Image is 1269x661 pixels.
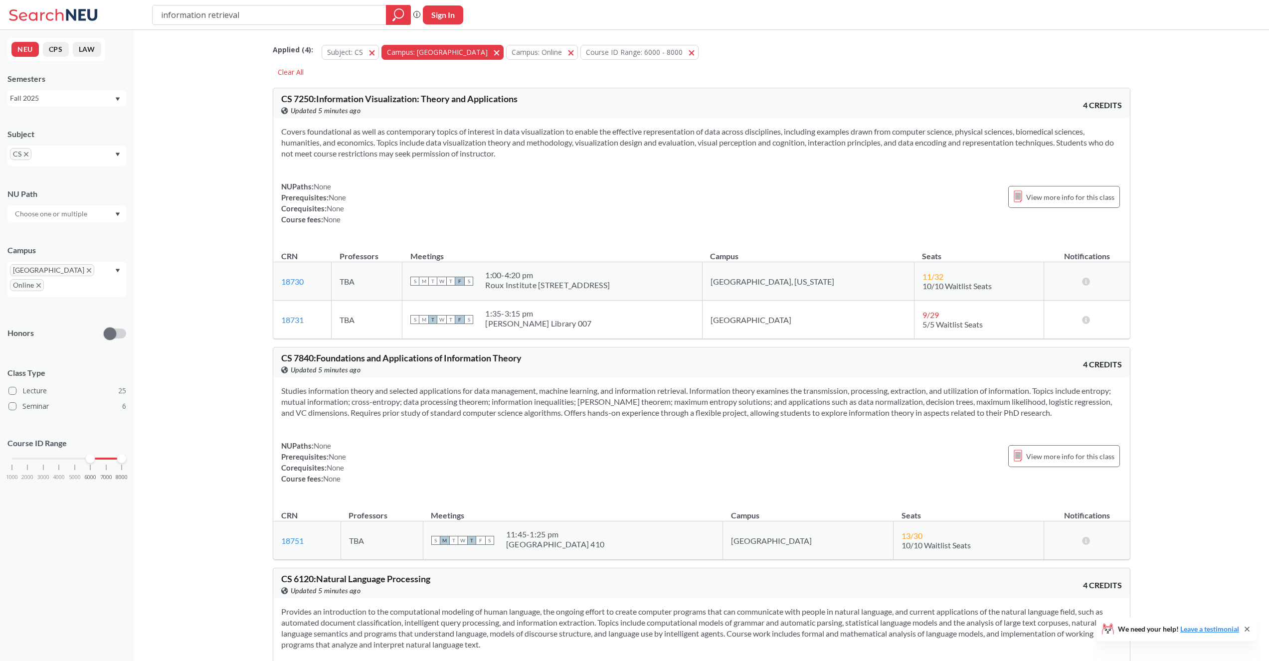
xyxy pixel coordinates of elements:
span: 6000 [84,475,96,480]
span: T [467,536,476,545]
span: 1000 [6,475,18,480]
svg: magnifying glass [392,8,404,22]
span: T [446,277,455,286]
div: Clear All [273,65,309,80]
div: Dropdown arrow [7,205,126,222]
th: Seats [914,241,1044,262]
button: CPS [43,42,69,57]
td: [GEOGRAPHIC_DATA] [723,521,894,560]
button: Course ID Range: 6000 - 8000 [580,45,699,60]
div: CSX to remove pillDropdown arrow [7,146,126,166]
p: Course ID Range [7,438,126,449]
label: Lecture [8,384,126,397]
span: 4 CREDITS [1083,359,1122,370]
div: CRN [281,251,298,262]
span: T [449,536,458,545]
td: [GEOGRAPHIC_DATA] [702,301,914,339]
th: Professors [332,241,402,262]
span: 10/10 Waitlist Seats [902,540,971,550]
div: Campus [7,245,126,256]
p: Honors [7,328,34,339]
span: Campus: Online [512,47,562,57]
span: S [431,536,440,545]
a: 18751 [281,536,304,545]
div: CRN [281,510,298,521]
span: T [428,277,437,286]
div: Fall 2025 [10,93,114,104]
section: Studies information theory and selected applications for data management, machine learning, and i... [281,385,1122,418]
div: [PERSON_NAME] Library 007 [485,319,591,329]
input: Choose one or multiple [10,208,94,220]
div: NU Path [7,188,126,199]
svg: Dropdown arrow [115,97,120,101]
span: M [440,536,449,545]
span: 25 [118,385,126,396]
span: Applied ( 4 ): [273,44,313,55]
span: None [314,441,332,450]
th: Campus [723,500,894,521]
span: None [329,452,347,461]
span: Subject: CS [327,47,363,57]
span: OnlineX to remove pill [10,279,44,291]
div: 1:35 - 3:15 pm [485,309,591,319]
span: 13 / 30 [902,531,922,540]
span: We need your help! [1118,626,1239,633]
span: F [455,277,464,286]
button: Campus: [GEOGRAPHIC_DATA] [381,45,504,60]
div: magnifying glass [386,5,411,25]
span: Campus: [GEOGRAPHIC_DATA] [387,47,488,57]
svg: X to remove pill [24,152,28,157]
span: CSX to remove pill [10,148,31,160]
td: TBA [332,262,402,301]
span: Updated 5 minutes ago [291,105,361,116]
span: [GEOGRAPHIC_DATA]X to remove pill [10,264,94,276]
span: CS 7840 : Foundations and Applications of Information Theory [281,352,522,363]
div: Roux Institute [STREET_ADDRESS] [485,280,610,290]
section: Provides an introduction to the computational modeling of human language, the ongoing effort to c... [281,606,1122,650]
td: TBA [332,301,402,339]
span: 8000 [116,475,128,480]
th: Meetings [423,500,723,521]
div: [GEOGRAPHIC_DATA]X to remove pillOnlineX to remove pillDropdown arrow [7,262,126,297]
span: S [464,277,473,286]
span: W [458,536,467,545]
span: CS 7250 : Information Visualization: Theory and Applications [281,93,518,104]
div: Subject [7,129,126,140]
span: 11 / 32 [922,272,943,281]
span: S [410,315,419,324]
span: 4 CREDITS [1083,580,1122,591]
label: Seminar [8,400,126,413]
td: [GEOGRAPHIC_DATA], [US_STATE] [702,262,914,301]
button: Sign In [423,5,463,24]
span: M [419,315,428,324]
th: Meetings [402,241,702,262]
th: Seats [894,500,1044,521]
div: Semesters [7,73,126,84]
th: Notifications [1044,241,1130,262]
span: Class Type [7,367,126,378]
div: [GEOGRAPHIC_DATA] 410 [506,539,604,549]
svg: X to remove pill [87,268,91,273]
svg: Dropdown arrow [115,269,120,273]
span: 10/10 Waitlist Seats [922,281,992,291]
span: Updated 5 minutes ago [291,585,361,596]
span: 4 CREDITS [1083,100,1122,111]
span: None [314,182,332,191]
a: 18730 [281,277,304,286]
span: View more info for this class [1026,450,1114,463]
div: NUPaths: Prerequisites: Corequisites: Course fees: [281,440,347,484]
span: None [323,474,341,483]
button: Campus: Online [506,45,578,60]
th: Professors [341,500,423,521]
span: W [437,315,446,324]
a: Leave a testimonial [1180,625,1239,633]
div: Fall 2025Dropdown arrow [7,90,126,106]
span: F [455,315,464,324]
span: S [410,277,419,286]
span: 6 [122,401,126,412]
span: 5000 [69,475,81,480]
a: 18731 [281,315,304,325]
svg: Dropdown arrow [115,153,120,157]
svg: X to remove pill [36,283,41,288]
span: Updated 5 minutes ago [291,364,361,375]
